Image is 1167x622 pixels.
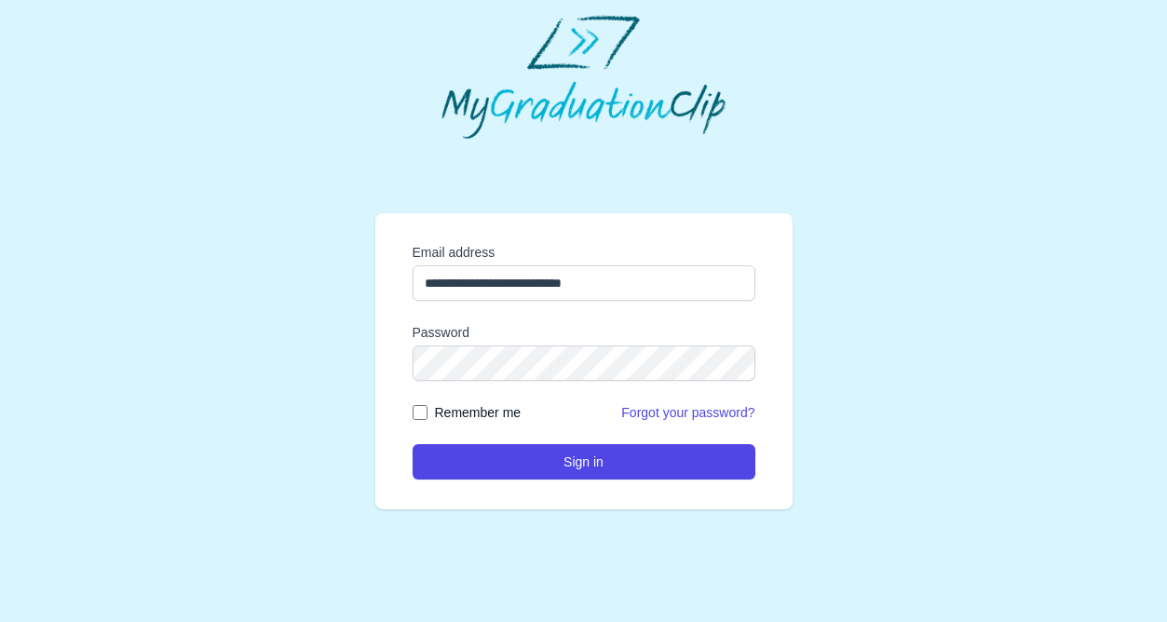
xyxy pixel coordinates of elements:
label: Remember me [435,403,522,422]
label: Password [413,323,755,342]
img: MyGraduationClip [441,15,726,139]
label: Email address [413,243,755,262]
button: Sign in [413,444,755,480]
a: Forgot your password? [621,405,754,420]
